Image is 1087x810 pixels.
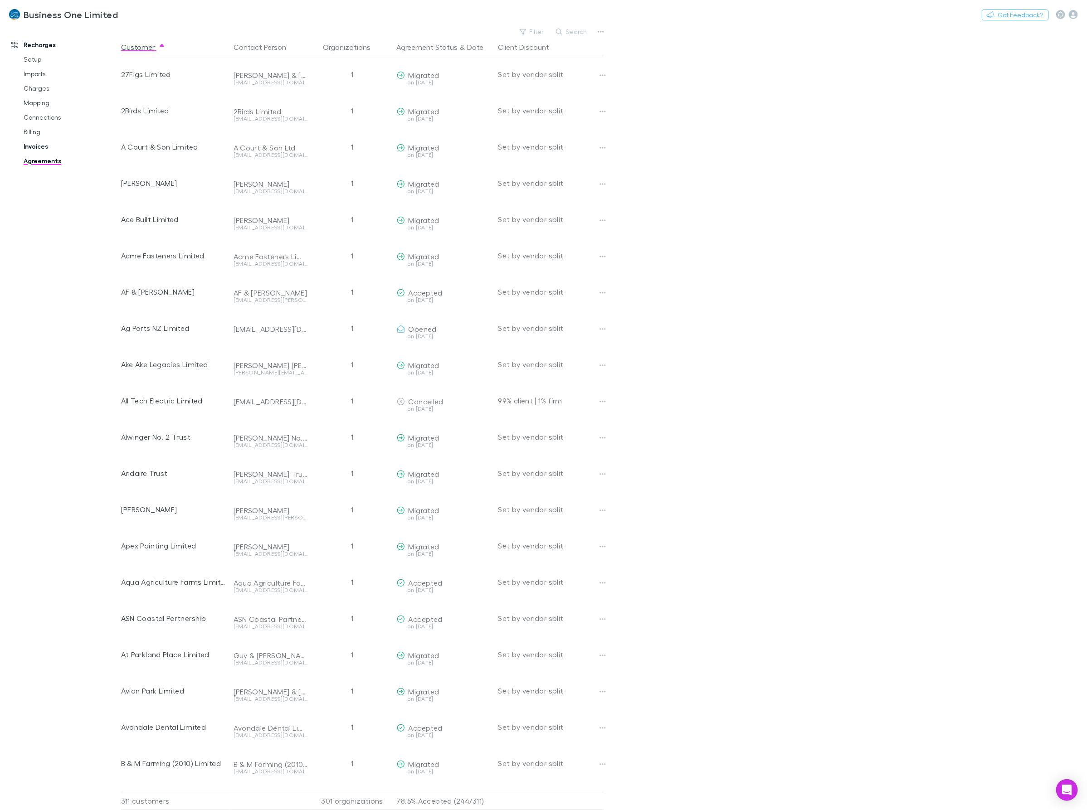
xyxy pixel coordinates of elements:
[234,651,308,660] div: Guy & [PERSON_NAME]
[234,80,308,85] div: [EMAIL_ADDRESS][DOMAIN_NAME]
[15,96,128,110] a: Mapping
[397,660,491,665] div: on [DATE]
[234,442,308,448] div: [EMAIL_ADDRESS][DOMAIN_NAME]
[312,56,393,92] div: 1
[397,116,491,121] div: on [DATE]
[121,491,226,528] div: [PERSON_NAME]
[397,38,491,56] div: &
[121,310,226,346] div: Ag Parts NZ Limited
[234,687,308,696] div: [PERSON_NAME] & [PERSON_NAME]
[234,587,308,593] div: [EMAIL_ADDRESS][DOMAIN_NAME]
[498,419,604,455] div: Set by vendor split
[498,274,604,310] div: Set by vendor split
[234,506,308,515] div: [PERSON_NAME]
[121,528,226,564] div: Apex Painting Limited
[121,165,226,201] div: [PERSON_NAME]
[312,564,393,600] div: 1
[234,261,308,267] div: [EMAIL_ADDRESS][DOMAIN_NAME]
[397,225,491,230] div: on [DATE]
[515,26,550,37] button: Filter
[234,397,308,406] div: [EMAIL_ADDRESS][DOMAIN_NAME]
[397,732,491,738] div: on [DATE]
[498,201,604,238] div: Set by vendor split
[409,397,444,406] span: Cancelled
[409,542,439,551] span: Migrated
[397,442,491,448] div: on [DATE]
[312,346,393,383] div: 1
[409,760,439,768] span: Migrated
[234,325,308,334] div: [EMAIL_ADDRESS][DOMAIN_NAME]
[312,673,393,709] div: 1
[467,38,483,56] button: Date
[498,129,604,165] div: Set by vendor split
[498,310,604,346] div: Set by vendor split
[121,792,230,810] div: 311 customers
[498,238,604,274] div: Set by vendor split
[312,310,393,346] div: 1
[121,383,226,419] div: All Tech Electric Limited
[409,107,439,116] span: Migrated
[409,361,439,369] span: Migrated
[312,455,393,491] div: 1
[397,696,491,702] div: on [DATE]
[234,152,308,158] div: [EMAIL_ADDRESS][DOMAIN_NAME]
[234,624,308,629] div: [EMAIL_ADDRESS][DOMAIN_NAME]
[409,71,439,79] span: Migrated
[312,600,393,636] div: 1
[9,9,20,20] img: Business One Limited's Logo
[121,201,226,238] div: Ace Built Limited
[234,433,308,442] div: [PERSON_NAME] No. 2 Trust
[1056,779,1078,801] div: Open Intercom Messenger
[121,38,166,56] button: Customer
[397,769,491,774] div: on [DATE]
[397,624,491,629] div: on [DATE]
[397,152,491,158] div: on [DATE]
[234,189,308,194] div: [EMAIL_ADDRESS][DOMAIN_NAME]
[498,491,604,528] div: Set by vendor split
[121,673,226,709] div: Avian Park Limited
[234,252,308,261] div: Acme Fasteners Limited
[15,81,128,96] a: Charges
[234,551,308,557] div: [EMAIL_ADDRESS][DOMAIN_NAME]
[409,288,443,297] span: Accepted
[409,578,443,587] span: Accepted
[234,370,308,375] div: [PERSON_NAME][EMAIL_ADDRESS][PERSON_NAME][DOMAIN_NAME]
[397,587,491,593] div: on [DATE]
[234,179,308,189] div: [PERSON_NAME]
[234,107,308,116] div: 2Birds Limited
[234,542,308,551] div: [PERSON_NAME]
[312,792,393,810] div: 301 organizations
[409,470,439,478] span: Migrated
[982,10,1049,20] button: Got Feedback?
[498,528,604,564] div: Set by vendor split
[312,636,393,673] div: 1
[234,732,308,738] div: [EMAIL_ADDRESS][DOMAIN_NAME]
[15,52,128,67] a: Setup
[121,564,226,600] div: Aqua Agriculture Farms Limited
[397,792,491,810] p: 78.5% Accepted (244/311)
[397,334,491,339] div: on [DATE]
[409,216,439,224] span: Migrated
[234,361,308,370] div: [PERSON_NAME] [PERSON_NAME] Legacies Limited
[498,636,604,673] div: Set by vendor split
[312,92,393,129] div: 1
[498,709,604,745] div: Set by vendor split
[312,129,393,165] div: 1
[121,129,226,165] div: A Court & Son Limited
[312,274,393,310] div: 1
[312,201,393,238] div: 1
[498,673,604,709] div: Set by vendor split
[498,383,604,419] div: 99% client | 1% firm
[234,143,308,152] div: A Court & Son Ltd
[312,491,393,528] div: 1
[234,660,308,665] div: [EMAIL_ADDRESS][DOMAIN_NAME]
[24,9,118,20] h3: Business One Limited
[409,651,439,660] span: Migrated
[121,600,226,636] div: ASN Coastal Partnership
[121,56,226,92] div: 27Figs Limited
[312,745,393,781] div: 1
[15,67,128,81] a: Imports
[498,165,604,201] div: Set by vendor split
[498,745,604,781] div: Set by vendor split
[409,433,439,442] span: Migrated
